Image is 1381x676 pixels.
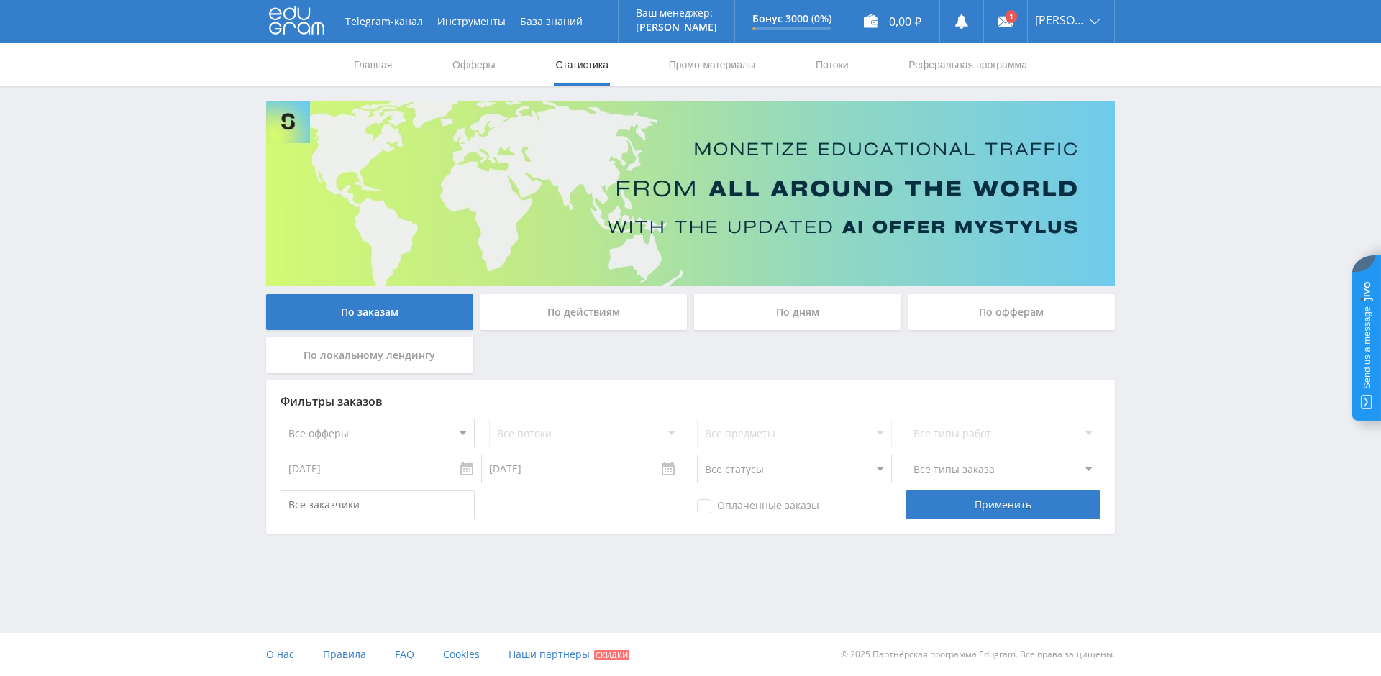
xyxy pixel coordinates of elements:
span: FAQ [395,647,414,661]
span: Cookies [443,647,480,661]
div: По действиям [480,294,688,330]
div: По локальному лендингу [266,337,473,373]
div: © 2025 Партнёрская программа Edugram. Все права защищены. [698,633,1115,676]
a: Главная [352,43,393,86]
div: По заказам [266,294,473,330]
span: О нас [266,647,294,661]
a: Реферальная программа [907,43,1029,86]
a: Офферы [451,43,497,86]
input: Все заказчики [281,490,475,519]
p: Ваш менеджер: [636,7,717,19]
span: Наши партнеры [509,647,590,661]
p: Бонус 3000 (0%) [752,13,831,24]
span: [PERSON_NAME] [1035,14,1085,26]
div: По дням [694,294,901,330]
img: Banner [266,101,1115,286]
a: Правила [323,633,366,676]
div: Применить [906,490,1100,519]
a: Потоки [814,43,850,86]
a: О нас [266,633,294,676]
div: Фильтры заказов [281,395,1100,408]
span: Правила [323,647,366,661]
a: Статистика [554,43,610,86]
a: Промо-материалы [667,43,757,86]
a: FAQ [395,633,414,676]
div: По офферам [908,294,1116,330]
span: Оплаченные заказы [697,499,819,513]
p: [PERSON_NAME] [636,22,717,33]
a: Cookies [443,633,480,676]
span: Скидки [594,650,629,660]
a: Наши партнеры Скидки [509,633,629,676]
